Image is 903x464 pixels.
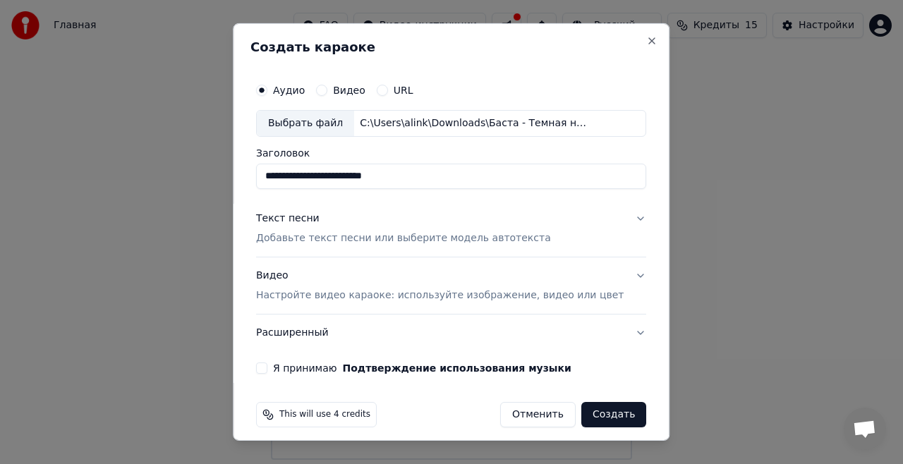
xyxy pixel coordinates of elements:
[354,116,594,130] div: C:\Users\alink\Downloads\Баста - Темная ночь (minus).mp3
[256,315,646,351] button: Расширенный
[256,269,624,303] div: Видео
[333,85,365,95] label: Видео
[279,409,370,420] span: This will use 4 credits
[273,85,305,95] label: Аудио
[581,402,646,427] button: Создать
[500,402,576,427] button: Отменить
[250,41,652,54] h2: Создать караоке
[256,288,624,303] p: Настройте видео караоке: используйте изображение, видео или цвет
[256,257,646,314] button: ВидеоНастройте видео караоке: используйте изображение, видео или цвет
[343,363,571,373] button: Я принимаю
[256,212,320,226] div: Текст песни
[273,363,571,373] label: Я принимаю
[394,85,413,95] label: URL
[256,200,646,257] button: Текст песниДобавьте текст песни или выберите модель автотекста
[256,231,551,245] p: Добавьте текст песни или выберите модель автотекста
[257,111,354,136] div: Выбрать файл
[256,148,646,158] label: Заголовок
